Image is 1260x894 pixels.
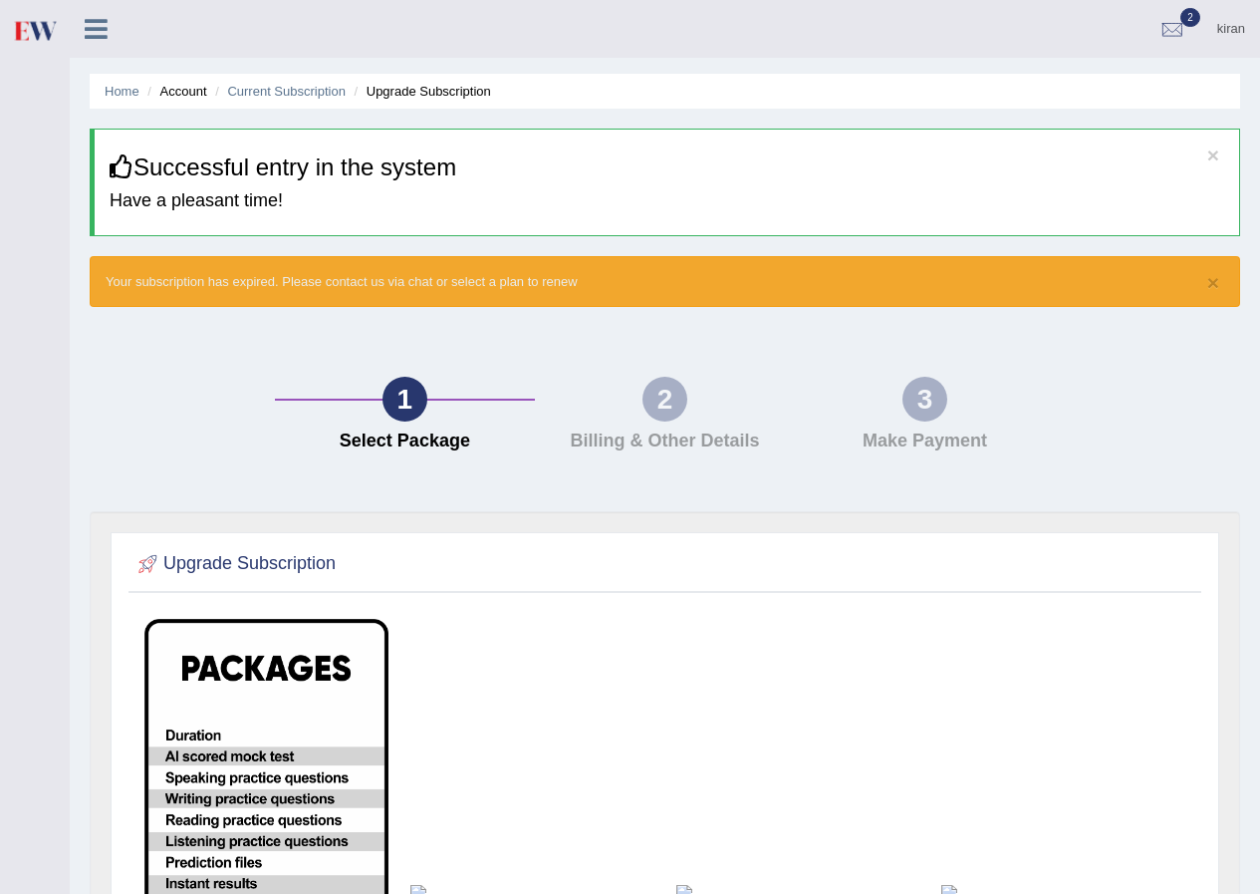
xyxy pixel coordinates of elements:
[110,191,1224,211] h4: Have a pleasant time!
[133,549,336,579] h2: Upgrade Subscription
[285,432,525,451] h4: Select Package
[105,84,139,99] a: Home
[1207,272,1219,293] button: ×
[642,377,687,422] div: 2
[805,432,1045,451] h4: Make Payment
[142,82,206,101] li: Account
[902,377,947,422] div: 3
[545,432,785,451] h4: Billing & Other Details
[1207,145,1219,165] button: ×
[90,256,1240,307] div: Your subscription has expired. Please contact us via chat or select a plan to renew
[1180,8,1200,27] span: 2
[350,82,491,101] li: Upgrade Subscription
[382,377,427,422] div: 1
[110,154,1224,180] h3: Successful entry in the system
[227,84,346,99] a: Current Subscription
